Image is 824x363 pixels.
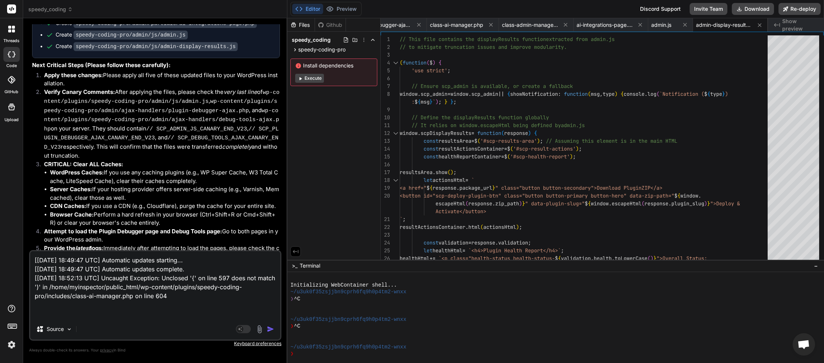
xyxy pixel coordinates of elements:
[677,192,680,199] span: {
[433,247,462,254] span: healthHtml
[696,21,752,29] span: admin-display-results.js
[644,200,668,207] span: response
[430,21,483,29] span: class-ai-manager.php
[642,200,644,207] span: (
[436,169,447,176] span: show
[433,59,436,66] span: )
[477,130,501,136] span: function
[412,98,415,105] span: :
[424,138,438,144] span: const
[381,121,390,129] div: 11
[647,255,650,262] span: (
[537,138,540,144] span: )
[292,36,331,44] span: speedy_coding
[4,89,18,95] label: GitHub
[50,202,280,211] li: If you use a CDN (e.g., Cloudflare), purge the cache for your entire site.
[412,67,447,74] span: 'use strict'
[456,184,459,191] span: .
[400,130,418,136] span: window
[298,46,346,53] span: speedy-coding-pro
[412,114,549,121] span: // Define the displayResults function globally
[50,211,94,218] strong: Browser Cache:
[415,98,418,105] span: $
[75,244,90,252] em: latest
[50,202,86,209] strong: CDN Caches:
[594,255,612,262] span: health
[501,130,504,136] span: (
[624,91,644,97] span: console
[656,91,659,97] span: (
[436,98,438,105] span: )
[292,262,297,269] span: >_
[44,72,103,79] strong: Apply these changes:
[44,88,115,95] strong: Verify Canary Comments:
[381,106,390,114] div: 9
[381,59,390,67] div: 4
[659,91,704,97] span: `Notification (
[782,18,818,32] span: Show preview
[612,200,642,207] span: escapeHtml
[534,130,537,136] span: {
[674,192,677,199] span: $
[591,255,594,262] span: .
[671,200,704,207] span: plugin_slug
[438,153,501,160] span: healthReportContainer
[381,223,390,231] div: 22
[6,63,17,69] label: code
[812,260,820,272] button: −
[323,4,360,14] button: Preview
[290,344,406,350] span: ~/u3uk0f35zsjjbn9cprh6fq9h0p4tm2-wnxx
[424,145,438,152] span: const
[290,323,294,329] span: ❯
[50,169,104,176] strong: WordPress Caches:
[650,255,653,262] span: )
[468,247,561,254] span: `<h4>Plugin Health Report</h4>`
[400,255,430,262] span: healthHtml
[438,98,441,105] span: ;
[50,185,280,202] li: If your hosting provider offers server-side caching (e.g., Varnish, Memcached), clear those as well.
[793,333,815,356] div: Open chat
[447,67,450,74] span: ;
[427,59,430,66] span: (
[294,323,300,329] span: ^C
[447,91,450,97] span: =
[44,161,123,168] strong: CRITICAL: Clear ALL Caches:
[642,184,662,191] span: ZIP</a>
[438,145,504,152] span: resultActionsContainer
[644,91,647,97] span: .
[564,91,588,97] span: function
[146,126,247,132] code: // SCP_ADMIN_JS_CANARY_END_V23
[56,42,238,50] div: Create
[295,74,324,83] button: Execute
[680,192,698,199] span: window
[38,71,280,88] li: Please apply all five of these updated files to your WordPress installation.
[56,31,188,39] div: Create
[381,67,390,75] div: 5
[468,200,492,207] span: response
[50,186,92,193] strong: Server Caches:
[498,239,528,246] span: validation
[290,316,406,323] span: ~/u3uk0f35zsjjbn9cprh6fq9h0p4tm2-wnxx
[400,184,427,191] span: <a href="
[510,153,570,160] span: '#scp-health-report'
[4,117,19,123] label: Upload
[381,137,390,145] div: 13
[381,114,390,121] div: 10
[471,130,474,136] span: =
[453,169,456,176] span: ;
[430,184,433,191] span: {
[418,130,421,136] span: .
[438,59,441,66] span: {
[50,211,280,227] li: Perform a hard refresh in your browser (Ctrl+Shift+R or Cmd+Shift+R) or clear your browser's cach...
[32,61,171,69] strong: Next Critical Steps (Please follow these carefully):
[477,138,480,144] span: (
[430,98,433,105] span: }
[615,255,647,262] span: toLowerCase
[468,224,480,230] span: html
[636,3,685,15] div: Discord Support
[704,91,707,97] span: $
[495,200,519,207] span: zip_path
[381,145,390,153] div: 14
[647,91,656,97] span: log
[29,347,281,354] p: Always double-check its answers. Your in Bind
